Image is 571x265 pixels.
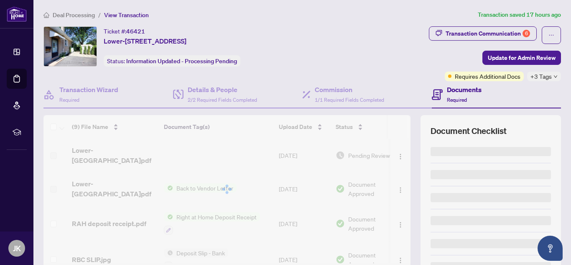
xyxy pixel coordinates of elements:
[98,10,101,20] li: /
[59,97,79,103] span: Required
[188,97,257,103] span: 2/2 Required Fields Completed
[429,26,537,41] button: Transaction Communication6
[446,27,530,40] div: Transaction Communication
[315,85,384,95] h4: Commission
[126,28,145,35] span: 46421
[530,72,552,81] span: +3 Tags
[538,236,563,261] button: Open asap
[13,242,21,254] span: JK
[44,27,97,66] img: IMG-E12137423_1.jpg
[447,97,467,103] span: Required
[553,75,558,79] span: down
[548,32,554,38] span: ellipsis
[447,85,482,95] h4: Documents
[455,72,520,81] span: Requires Additional Docs
[188,85,257,95] h4: Details & People
[523,30,530,37] div: 6
[104,26,145,36] div: Ticket #:
[315,97,384,103] span: 1/1 Required Fields Completed
[7,6,27,22] img: logo
[431,125,507,137] span: Document Checklist
[478,10,561,20] article: Transaction saved 17 hours ago
[43,12,49,18] span: home
[482,51,561,65] button: Update for Admin Review
[104,36,186,46] span: Lower-[STREET_ADDRESS]
[104,11,149,19] span: View Transaction
[53,11,95,19] span: Deal Processing
[488,51,556,64] span: Update for Admin Review
[104,55,240,67] div: Status:
[126,57,237,65] span: Information Updated - Processing Pending
[59,85,118,95] h4: Transaction Wizard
